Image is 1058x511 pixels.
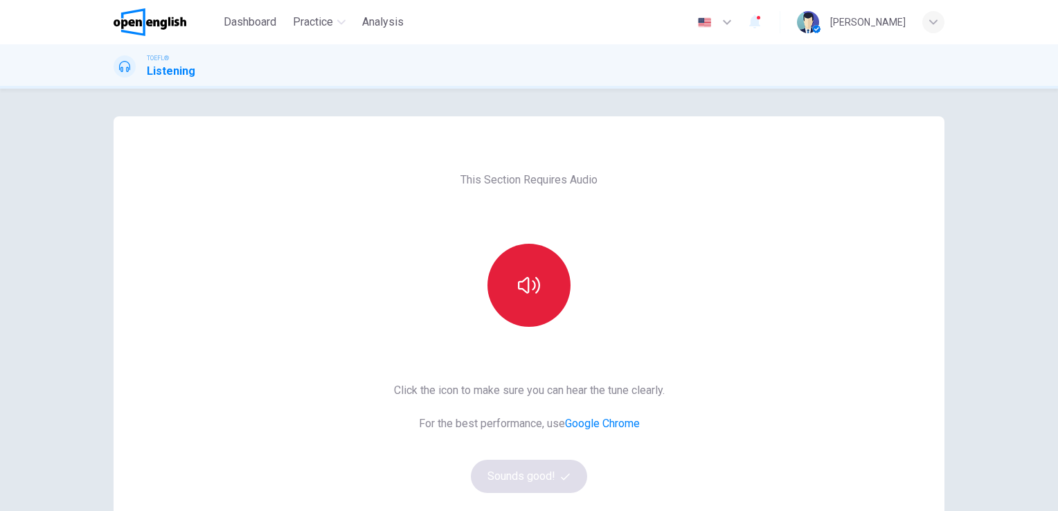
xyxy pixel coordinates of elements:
img: Profile picture [797,11,819,33]
span: TOEFL® [147,53,169,63]
a: OpenEnglish logo [114,8,218,36]
button: Practice [287,10,351,35]
button: Analysis [357,10,409,35]
span: For the best performance, use [394,415,665,432]
img: en [696,17,713,28]
div: [PERSON_NAME] [830,14,906,30]
a: Google Chrome [565,417,640,430]
img: OpenEnglish logo [114,8,186,36]
span: Practice [293,14,333,30]
h1: Listening [147,63,195,80]
span: Click the icon to make sure you can hear the tune clearly. [394,382,665,399]
span: This Section Requires Audio [460,172,598,188]
span: Dashboard [224,14,276,30]
span: Analysis [362,14,404,30]
button: Dashboard [218,10,282,35]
